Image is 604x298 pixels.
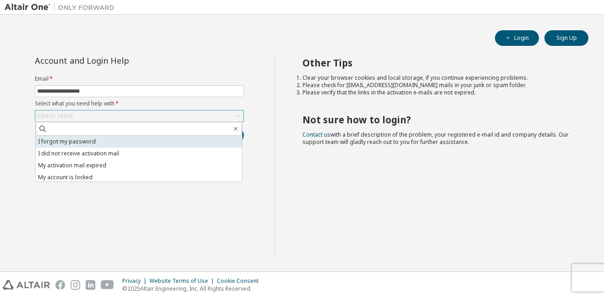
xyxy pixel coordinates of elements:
[302,74,572,82] li: Clear your browser cookies and local storage, if you continue experiencing problems.
[71,280,80,290] img: instagram.svg
[302,57,572,69] h2: Other Tips
[35,100,244,107] label: Select what you need help with
[217,277,264,285] div: Cookie Consent
[35,57,202,64] div: Account and Login Help
[86,280,95,290] img: linkedin.svg
[302,89,572,96] li: Please verify that the links in the activation e-mails are not expired.
[35,110,243,121] div: Click to select
[122,277,149,285] div: Privacy
[101,280,114,290] img: youtube.svg
[149,277,217,285] div: Website Terms of Use
[5,3,119,12] img: Altair One
[302,82,572,89] li: Please check for [EMAIL_ADDRESS][DOMAIN_NAME] mails in your junk or spam folder.
[122,285,264,292] p: © 2025 Altair Engineering, Inc. All Rights Reserved.
[302,131,330,138] a: Contact us
[544,30,588,46] button: Sign Up
[36,136,242,148] li: I forgot my password
[55,280,65,290] img: facebook.svg
[302,131,569,146] span: with a brief description of the problem, your registered e-mail id and company details. Our suppo...
[3,280,50,290] img: altair_logo.svg
[37,112,73,120] div: Click to select
[495,30,539,46] button: Login
[35,75,244,83] label: Email
[302,114,572,126] h2: Not sure how to login?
